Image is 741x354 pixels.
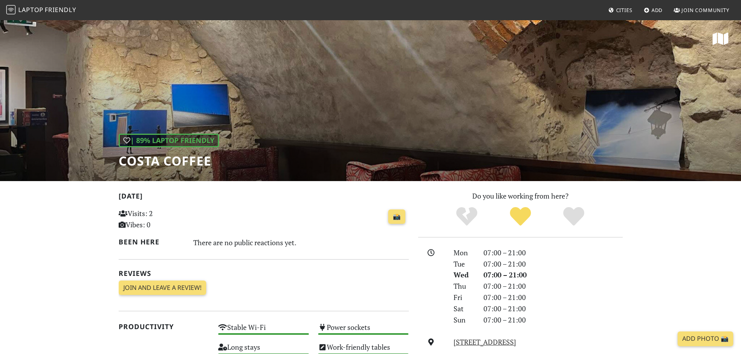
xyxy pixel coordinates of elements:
[18,5,44,14] span: Laptop
[119,323,209,331] h2: Productivity
[314,321,413,341] div: Power sockets
[479,303,627,314] div: 07:00 – 21:00
[449,314,478,326] div: Sun
[494,206,547,227] div: Yes
[6,3,76,17] a: LaptopFriendly LaptopFriendly
[547,206,601,227] div: Definitely!
[119,192,409,203] h2: [DATE]
[652,7,663,14] span: Add
[479,292,627,303] div: 07:00 – 21:00
[119,281,206,295] a: Join and leave a review!
[449,247,478,258] div: Mon
[449,303,478,314] div: Sat
[6,5,16,14] img: LaptopFriendly
[449,258,478,270] div: Tue
[678,331,733,346] a: Add Photo 📸
[119,238,184,246] h2: Been here
[388,209,405,224] a: 📸
[214,321,314,341] div: Stable Wi-Fi
[119,269,409,277] h2: Reviews
[193,236,409,249] div: There are no public reactions yet.
[479,314,627,326] div: 07:00 – 21:00
[616,7,632,14] span: Cities
[449,281,478,292] div: Thu
[449,292,478,303] div: Fri
[479,269,627,281] div: 07:00 – 21:00
[479,281,627,292] div: 07:00 – 21:00
[418,190,623,202] p: Do you like working from here?
[119,208,209,230] p: Visits: 2 Vibes: 0
[641,3,666,17] a: Add
[671,3,732,17] a: Join Community
[45,5,76,14] span: Friendly
[454,337,516,347] a: [STREET_ADDRESS]
[605,3,636,17] a: Cities
[440,206,494,227] div: No
[681,7,729,14] span: Join Community
[479,258,627,270] div: 07:00 – 21:00
[119,153,219,168] h1: Costa Coffee
[449,269,478,281] div: Wed
[479,247,627,258] div: 07:00 – 21:00
[119,134,219,147] div: | 89% Laptop Friendly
